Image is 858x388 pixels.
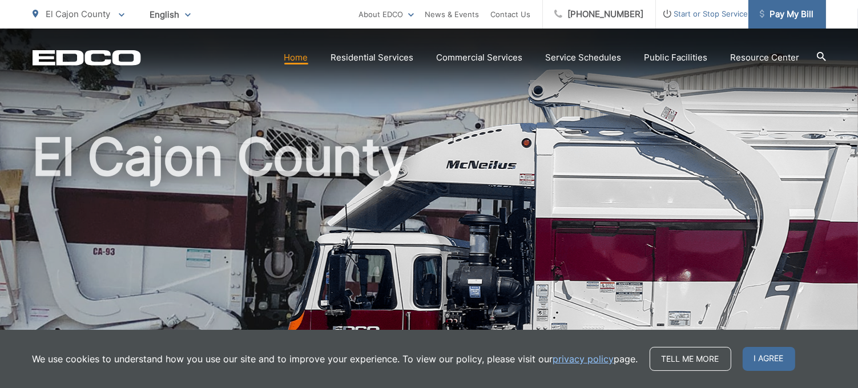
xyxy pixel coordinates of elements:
a: Public Facilities [644,51,708,64]
a: privacy policy [553,352,614,366]
a: News & Events [425,7,480,21]
a: Resource Center [731,51,800,64]
a: Service Schedules [546,51,622,64]
span: English [142,5,199,25]
a: EDCD logo. Return to the homepage. [33,50,141,66]
a: About EDCO [359,7,414,21]
a: Residential Services [331,51,414,64]
span: Pay My Bill [760,7,814,21]
a: Home [284,51,308,64]
a: Tell me more [650,347,731,371]
a: Commercial Services [437,51,523,64]
p: We use cookies to understand how you use our site and to improve your experience. To view our pol... [33,352,638,366]
span: El Cajon County [46,9,111,19]
span: I agree [743,347,795,371]
a: Contact Us [491,7,531,21]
